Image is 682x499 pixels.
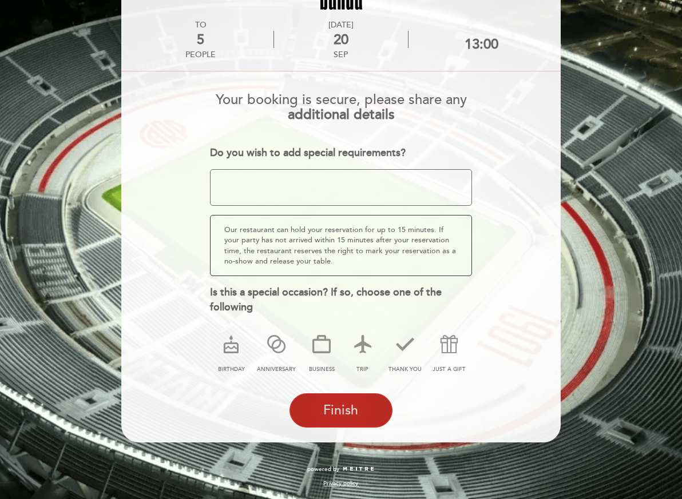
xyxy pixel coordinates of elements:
[323,402,358,418] span: Finish
[309,366,335,373] span: business
[274,20,407,30] div: [DATE]
[274,50,407,59] div: Sep
[356,366,368,373] span: trip
[218,366,245,373] span: birthday
[216,91,467,108] span: Your booking is secure, please share any
[185,31,216,48] div: 5
[388,366,422,373] span: thank you
[210,285,473,314] div: Is this a special occasion? If so, choose one of the following
[210,215,473,276] div: Our restaurant can hold your reservation for up to 15 minutes. If your party has not arrived with...
[307,465,375,473] a: powered by
[465,36,498,53] div: 13:00
[290,393,392,428] button: Finish
[433,366,466,373] span: just a gift
[257,366,296,373] span: anniversary
[185,50,216,59] div: people
[210,146,473,161] div: Do you wish to add special requirements?
[185,20,216,30] div: TO
[307,465,339,473] span: powered by
[288,106,395,123] b: additional details
[323,480,358,488] a: Privacy policy
[342,466,375,472] img: MEITRE
[274,31,407,48] div: 20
